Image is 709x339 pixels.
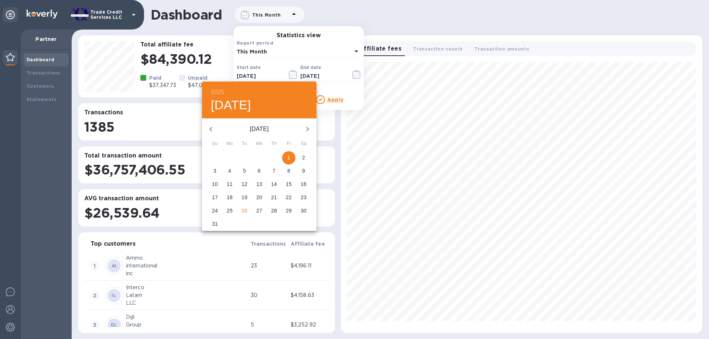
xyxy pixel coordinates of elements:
button: 30 [297,204,310,218]
span: Fr [282,140,295,148]
button: 28 [267,204,281,218]
span: Su [208,140,222,148]
p: 7 [273,167,275,174]
button: 26 [238,204,251,218]
p: 10 [212,180,218,188]
p: 30 [301,207,306,214]
p: 16 [301,180,306,188]
button: 21 [267,191,281,204]
button: 24 [208,204,222,218]
button: 5 [238,165,251,178]
p: 22 [286,194,292,201]
button: 14 [267,178,281,191]
button: 2 [297,151,310,165]
button: 8 [282,165,295,178]
p: 21 [271,194,277,201]
p: 29 [286,207,292,214]
p: 2 [302,154,305,161]
button: 23 [297,191,310,204]
button: 19 [238,191,251,204]
p: 5 [243,167,246,174]
button: 25 [223,204,236,218]
p: [DATE] [220,125,299,134]
p: 17 [212,194,218,201]
button: 16 [297,178,310,191]
p: 13 [256,180,262,188]
button: 6 [253,165,266,178]
p: 20 [256,194,262,201]
button: 27 [253,204,266,218]
button: 11 [223,178,236,191]
button: 20 [253,191,266,204]
p: 27 [256,207,262,214]
p: 19 [242,194,247,201]
p: 23 [301,194,306,201]
p: 25 [227,207,233,214]
button: 17 [208,191,222,204]
button: 7 [267,165,281,178]
p: 24 [212,207,218,214]
button: 2025 [211,87,224,97]
span: Th [267,140,281,148]
button: [DATE] [211,97,251,113]
p: 15 [286,180,292,188]
button: 1 [282,151,295,165]
span: Mo [223,140,236,148]
span: Sa [297,140,310,148]
button: 31 [208,218,222,231]
button: 10 [208,178,222,191]
p: 8 [287,167,290,174]
button: 13 [253,178,266,191]
button: 3 [208,165,222,178]
p: 12 [242,180,247,188]
span: Tu [238,140,251,148]
button: 9 [297,165,310,178]
p: 4 [228,167,231,174]
button: 15 [282,178,295,191]
p: 14 [271,180,277,188]
button: 12 [238,178,251,191]
span: We [253,140,266,148]
p: 6 [258,167,261,174]
p: 9 [302,167,305,174]
p: 28 [271,207,277,214]
p: 1 [287,154,290,161]
p: 11 [227,180,233,188]
p: 18 [227,194,233,201]
p: 26 [242,207,247,214]
p: 31 [212,220,218,228]
p: 3 [213,167,216,174]
button: 22 [282,191,295,204]
button: 18 [223,191,236,204]
button: 4 [223,165,236,178]
button: 29 [282,204,295,218]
